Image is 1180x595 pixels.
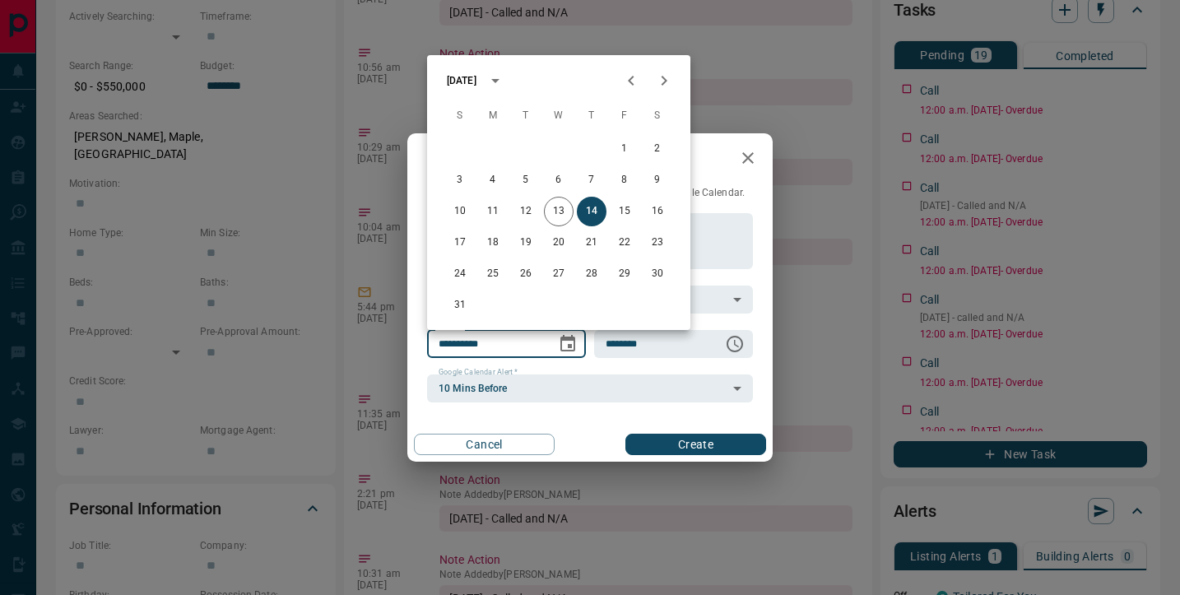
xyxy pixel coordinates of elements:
button: 19 [511,228,541,258]
button: calendar view is open, switch to year view [481,67,509,95]
button: 17 [445,228,475,258]
button: 27 [544,259,574,289]
button: 23 [643,228,672,258]
span: Sunday [445,100,475,132]
button: 1 [610,134,639,164]
button: Create [625,434,766,455]
button: Previous month [615,64,648,97]
button: 7 [577,165,606,195]
button: 18 [478,228,508,258]
button: 10 [445,197,475,226]
button: 3 [445,165,475,195]
label: Google Calendar Alert [439,367,518,378]
div: [DATE] [447,73,476,88]
span: Wednesday [544,100,574,132]
button: 9 [643,165,672,195]
button: 29 [610,259,639,289]
button: 28 [577,259,606,289]
div: 10 Mins Before [427,374,753,402]
button: 16 [643,197,672,226]
button: Next month [648,64,681,97]
button: 4 [478,165,508,195]
button: 20 [544,228,574,258]
button: 30 [643,259,672,289]
span: Thursday [577,100,606,132]
button: 8 [610,165,639,195]
button: Choose time, selected time is 6:00 AM [718,328,751,360]
button: 6 [544,165,574,195]
button: 12 [511,197,541,226]
button: 22 [610,228,639,258]
button: 14 [577,197,606,226]
span: Friday [610,100,639,132]
button: 2 [643,134,672,164]
button: 11 [478,197,508,226]
span: Saturday [643,100,672,132]
span: Tuesday [511,100,541,132]
button: 31 [445,291,475,320]
button: Choose date, selected date is Aug 14, 2025 [551,328,584,360]
button: 21 [577,228,606,258]
button: Cancel [414,434,555,455]
button: 5 [511,165,541,195]
span: Monday [478,100,508,132]
label: Time [606,323,627,333]
label: Date [439,323,459,333]
button: 25 [478,259,508,289]
h2: New Task [407,133,519,186]
button: 15 [610,197,639,226]
button: 24 [445,259,475,289]
button: 13 [544,197,574,226]
button: 26 [511,259,541,289]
